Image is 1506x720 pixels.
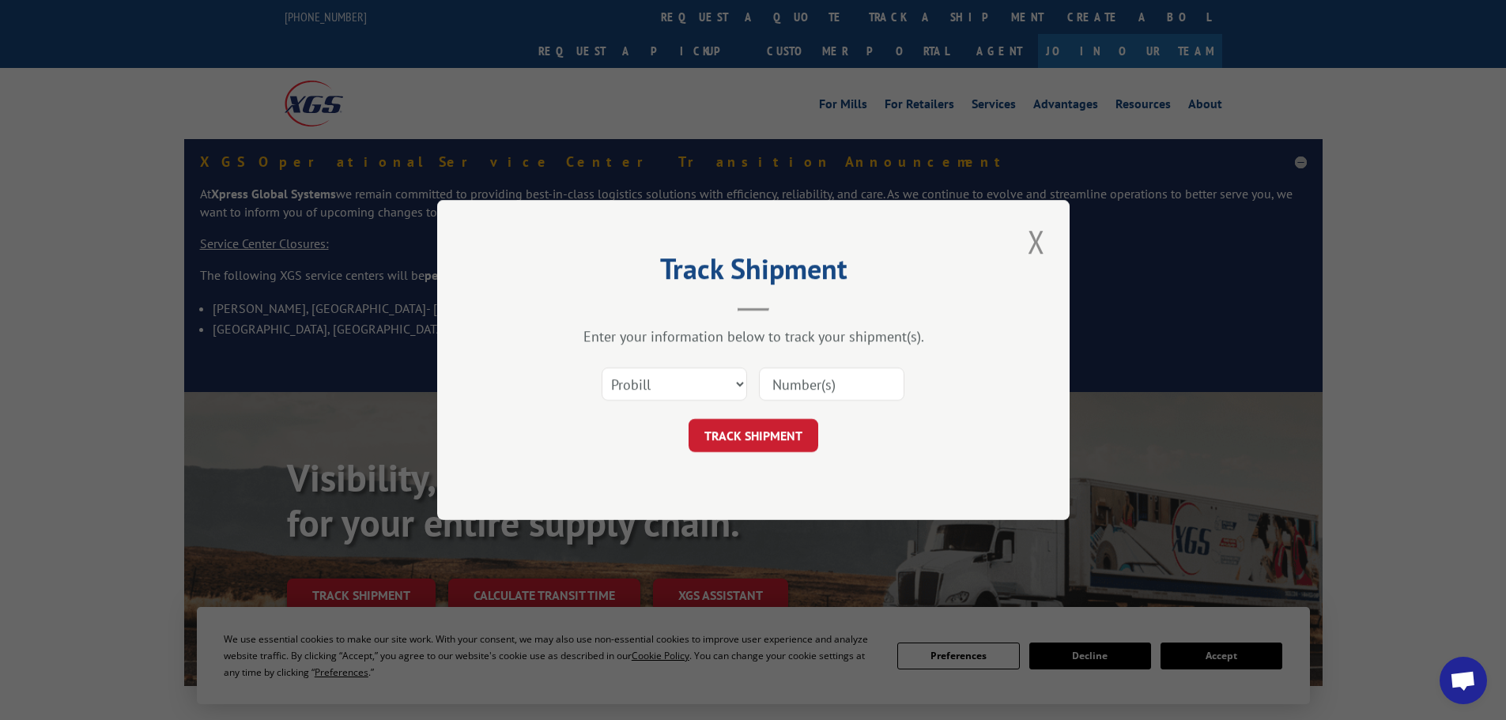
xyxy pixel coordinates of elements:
h2: Track Shipment [516,258,991,288]
button: Close modal [1023,220,1050,263]
button: TRACK SHIPMENT [689,419,818,452]
div: Enter your information below to track your shipment(s). [516,327,991,345]
input: Number(s) [759,368,904,401]
a: Open chat [1440,657,1487,704]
